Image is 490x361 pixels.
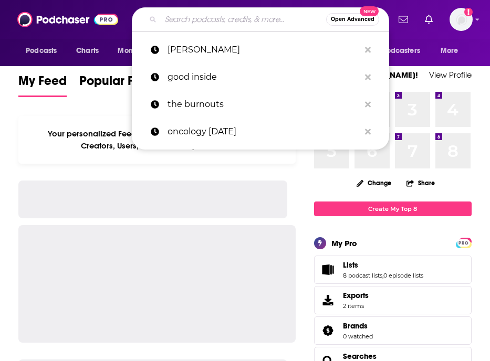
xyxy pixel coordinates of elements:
a: the burnouts [132,91,389,118]
span: New [360,6,379,16]
a: 0 episode lists [383,272,423,279]
button: open menu [433,41,472,61]
a: Lists [318,262,339,277]
a: PRO [457,238,470,246]
p: good inside [168,63,360,91]
span: Charts [76,44,99,58]
span: Logged in as untitledpartners [450,8,473,31]
button: Share [406,173,435,193]
span: For Podcasters [370,44,420,58]
img: Podchaser - Follow, Share and Rate Podcasts [17,9,118,29]
a: Brands [318,323,339,338]
a: Show notifications dropdown [421,10,437,28]
span: Lists [343,260,358,270]
a: [PERSON_NAME] [132,36,389,63]
span: Podcasts [26,44,57,58]
span: Exports [318,293,339,307]
a: Exports [314,286,472,314]
a: View Profile [429,70,472,80]
p: the burnouts [168,91,360,118]
span: Open Advanced [331,17,374,22]
span: More [441,44,458,58]
p: suzie lechtenberg [168,36,360,63]
div: Your personalized Feed is curated based on the Podcasts, Creators, Users, and Lists that you Follow. [18,116,296,164]
a: good inside [132,63,389,91]
span: Exports [343,291,369,300]
div: My Pro [331,238,357,248]
p: oncology today [168,118,360,145]
span: , [382,272,383,279]
button: Show profile menu [450,8,473,31]
button: open menu [110,41,169,61]
svg: Add a profile image [464,8,473,16]
a: Lists [343,260,423,270]
span: Monitoring [118,44,155,58]
span: Popular Feed [79,73,156,95]
div: Search podcasts, credits, & more... [132,7,389,31]
button: Change [350,176,398,189]
a: oncology [DATE] [132,118,389,145]
img: User Profile [450,8,473,31]
span: 2 items [343,302,369,310]
a: Charts [69,41,105,61]
a: Create My Top 8 [314,201,472,216]
a: 0 watched [343,333,373,340]
span: Brands [343,321,368,331]
button: Open AdvancedNew [326,13,379,26]
span: My Feed [18,73,67,95]
a: My Feed [18,73,67,97]
a: Show notifications dropdown [394,10,412,28]
span: PRO [457,239,470,247]
a: 8 podcast lists [343,272,382,279]
span: Brands [314,316,472,345]
button: open menu [18,41,70,61]
a: Popular Feed [79,73,156,97]
span: Lists [314,256,472,284]
input: Search podcasts, credits, & more... [161,11,326,28]
a: Searches [343,352,377,361]
a: Brands [343,321,373,331]
button: open menu [363,41,435,61]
